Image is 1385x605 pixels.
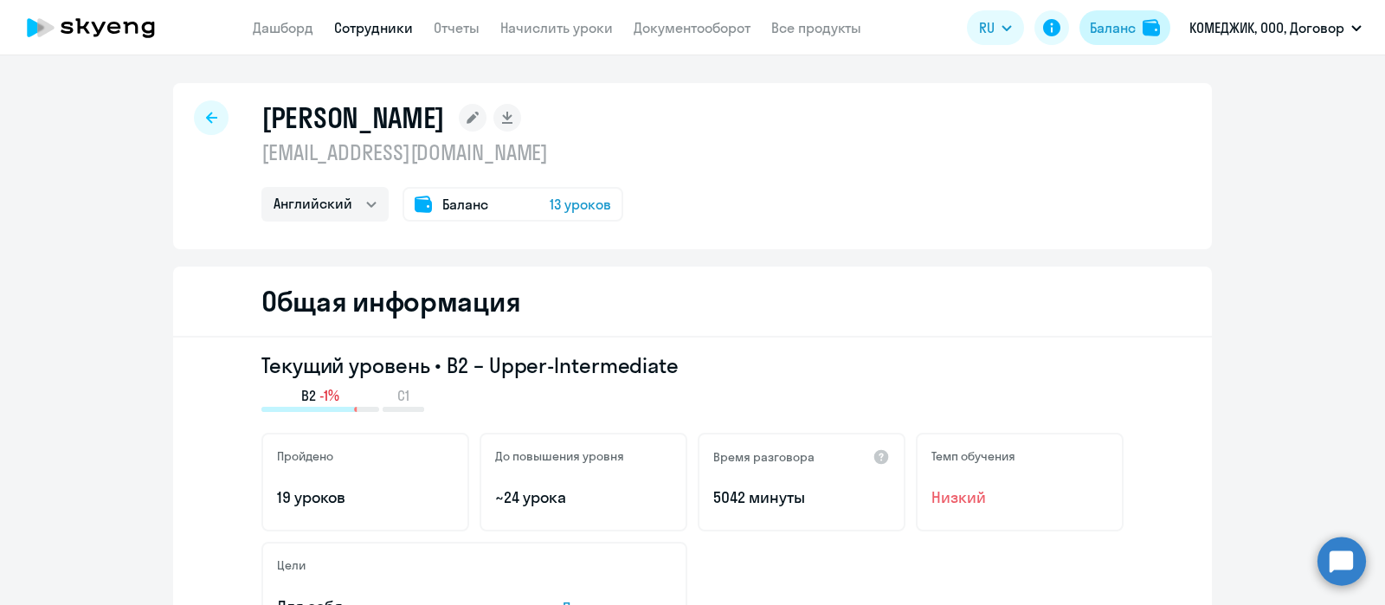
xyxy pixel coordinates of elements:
p: [EMAIL_ADDRESS][DOMAIN_NAME] [261,138,623,166]
h3: Текущий уровень • B2 – Upper-Intermediate [261,351,1124,379]
h5: Пройдено [277,448,333,464]
a: Сотрудники [334,19,413,36]
h5: До повышения уровня [495,448,624,464]
h5: Время разговора [713,449,815,465]
div: Баланс [1090,17,1136,38]
a: Документооборот [634,19,750,36]
p: 19 уроков [277,486,454,509]
span: -1% [319,386,339,405]
a: Все продукты [771,19,861,36]
span: Низкий [931,486,1108,509]
span: B2 [301,386,316,405]
h5: Цели [277,557,306,573]
span: C1 [397,386,409,405]
p: ~24 урока [495,486,672,509]
button: Балансbalance [1079,10,1170,45]
span: Баланс [442,194,488,215]
h5: Темп обучения [931,448,1015,464]
p: КОМЕДЖИК, ООО, Договор [1189,17,1344,38]
button: КОМЕДЖИК, ООО, Договор [1181,7,1370,48]
span: RU [979,17,995,38]
a: Начислить уроки [500,19,613,36]
a: Дашборд [253,19,313,36]
button: RU [967,10,1024,45]
span: 13 уроков [550,194,611,215]
h2: Общая информация [261,284,520,319]
h1: [PERSON_NAME] [261,100,445,135]
a: Отчеты [434,19,480,36]
p: 5042 минуты [713,486,890,509]
img: balance [1143,19,1160,36]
